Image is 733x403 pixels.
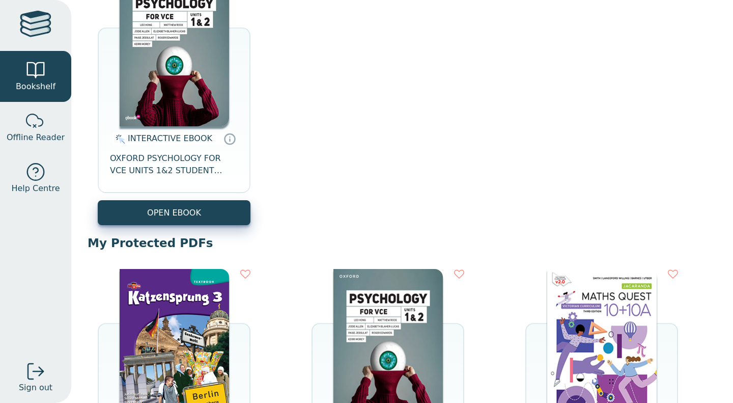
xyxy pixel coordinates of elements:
[223,132,236,145] a: Interactive eBooks are accessed online via the publisher’s portal. They contain interactive resou...
[110,152,238,177] span: OXFORD PSYCHOLOGY FOR VCE UNITS 1&2 STUDENT OBOOK PRO
[112,133,125,145] img: interactive.svg
[16,80,55,93] span: Bookshelf
[7,131,65,144] span: Offline Reader
[98,200,250,225] button: OPEN EBOOK
[128,133,212,143] span: INTERACTIVE EBOOK
[19,382,52,394] span: Sign out
[88,235,717,251] p: My Protected PDFs
[11,182,60,195] span: Help Centre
